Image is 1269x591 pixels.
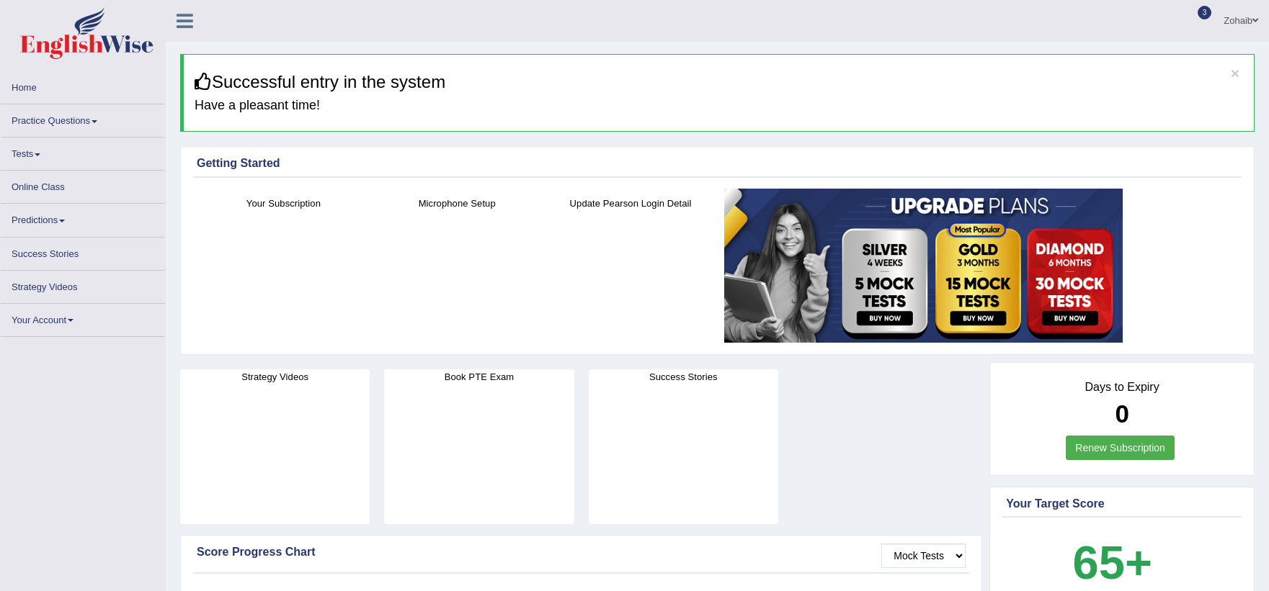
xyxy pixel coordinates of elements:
[378,196,537,211] h4: Microphone Setup
[1115,400,1128,428] b: 0
[724,189,1123,343] img: small5.jpg
[1066,436,1175,460] a: Renew Subscription
[1,137,165,166] a: Tests
[589,369,778,384] h4: Success Stories
[1,71,165,99] a: Home
[204,196,363,211] h4: Your Subscription
[180,369,370,384] h4: Strategy Videos
[1,171,165,199] a: Online Class
[1,304,165,332] a: Your Account
[195,73,1243,91] h3: Successful entry in the system
[384,369,574,384] h4: Book PTE Exam
[195,99,1243,113] h4: Have a pleasant time!
[1006,495,1238,513] div: Your Target Score
[197,543,966,561] div: Score Progress Chart
[1,271,165,299] a: Strategy Videos
[1,104,165,132] a: Practice Questions
[1,238,165,266] a: Success Stories
[1,204,165,232] a: Predictions
[1198,6,1212,19] span: 3
[1006,381,1238,394] h4: Days to Expiry
[551,196,711,211] h4: Update Pearson Login Detail
[1231,66,1239,81] button: ×
[1073,536,1152,589] b: 65+
[197,155,1238,172] div: Getting Started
